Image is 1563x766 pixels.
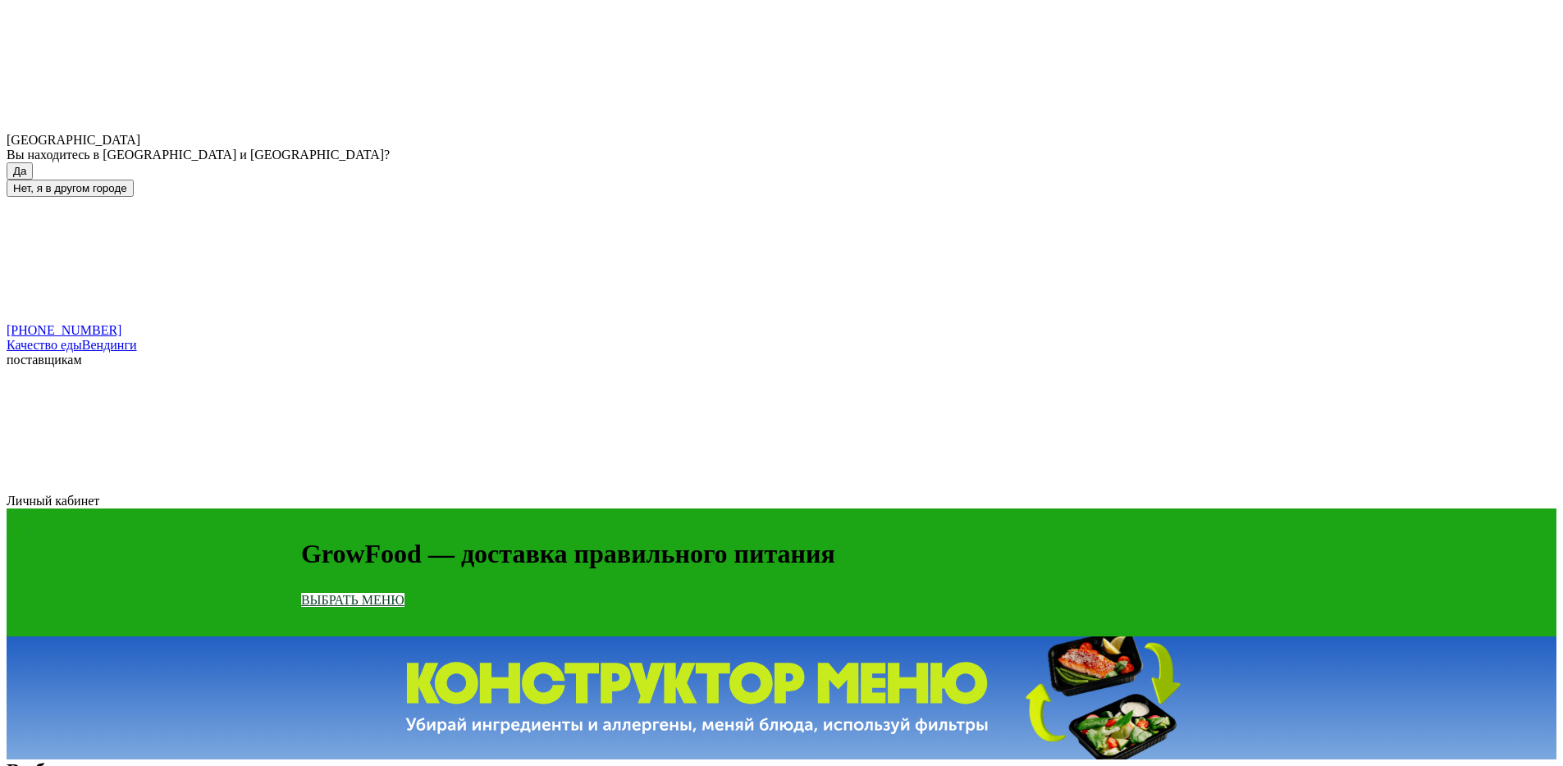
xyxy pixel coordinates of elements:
h1: GrowFood — доставка правильного питания [301,539,1556,569]
div: Вы находитесь в [GEOGRAPHIC_DATA] и [GEOGRAPHIC_DATA]? [7,148,1556,162]
a: ВЫБРАТЬ МЕНЮ [301,593,404,607]
button: Нет, я в другом городе [7,180,134,197]
div: поставщикам [7,353,1556,367]
button: Да [7,162,33,180]
div: Личный кабинет [7,494,1556,508]
a: Качество еды [7,338,82,352]
a: [PHONE_NUMBER] [7,197,1556,337]
span: [GEOGRAPHIC_DATA] [7,133,140,147]
a: Вендинги [82,338,137,352]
